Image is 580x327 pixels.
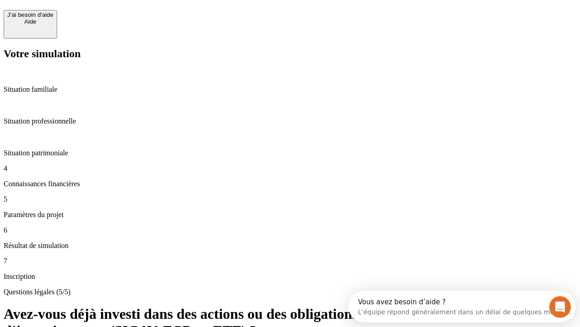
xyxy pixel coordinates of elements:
[4,272,576,281] p: Inscription
[4,164,576,173] p: 4
[4,195,576,203] p: 5
[348,291,575,322] iframe: Intercom live chat discovery launcher
[4,180,576,188] p: Connaissances financières
[4,10,57,39] button: J’ai besoin d'aideAide
[4,242,576,250] p: Résultat de simulation
[4,211,576,219] p: Paramètres du projet
[4,4,250,29] div: Ouvrir le Messenger Intercom
[10,8,223,15] div: Vous avez besoin d’aide ?
[4,85,576,94] p: Situation familiale
[7,18,53,25] div: Aide
[7,11,53,18] div: J’ai besoin d'aide
[4,257,576,265] p: 7
[4,288,576,296] p: Questions légales (5/5)
[4,149,576,157] p: Situation patrimoniale
[549,296,571,318] iframe: Intercom live chat
[10,15,223,25] div: L’équipe répond généralement dans un délai de quelques minutes.
[4,226,576,234] p: 6
[4,48,576,60] h2: Votre simulation
[4,117,576,125] p: Situation professionnelle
